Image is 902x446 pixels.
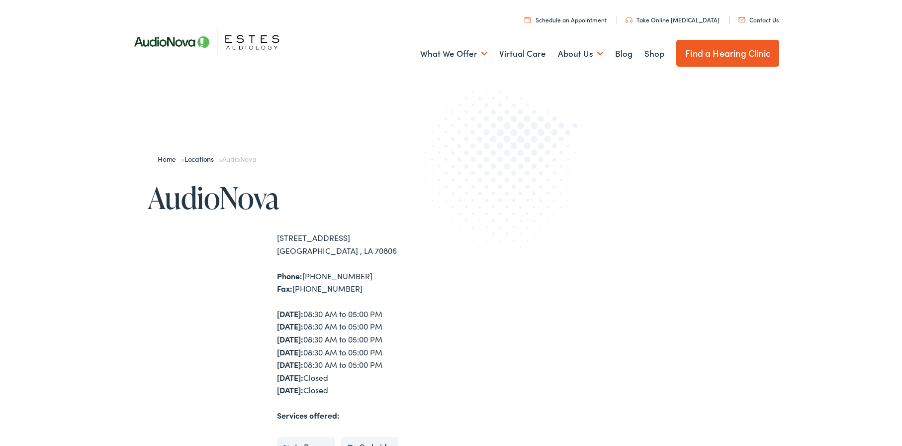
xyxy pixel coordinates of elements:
[277,283,292,294] strong: Fax:
[148,181,451,214] h1: AudioNova
[626,17,632,23] img: utility icon
[277,321,303,332] strong: [DATE]:
[738,17,745,22] img: utility icon
[277,334,303,344] strong: [DATE]:
[525,16,531,23] img: utility icon
[158,154,256,164] span: » »
[525,15,607,24] a: Schedule an Appointment
[277,308,303,319] strong: [DATE]:
[277,346,303,357] strong: [DATE]:
[277,384,303,395] strong: [DATE]:
[184,154,219,164] a: Locations
[277,410,340,421] strong: Services offered:
[626,15,720,24] a: Take Online [MEDICAL_DATA]
[277,308,451,397] div: 08:30 AM to 05:00 PM 08:30 AM to 05:00 PM 08:30 AM to 05:00 PM 08:30 AM to 05:00 PM 08:30 AM to 0...
[277,270,302,281] strong: Phone:
[738,15,779,24] a: Contact Us
[615,35,632,72] a: Blog
[277,359,303,370] strong: [DATE]:
[158,154,181,164] a: Home
[277,372,303,383] strong: [DATE]:
[558,35,603,72] a: About Us
[676,40,779,67] a: Find a Hearing Clinic
[644,35,664,72] a: Shop
[420,35,487,72] a: What We Offer
[277,231,451,257] div: [STREET_ADDRESS] [GEOGRAPHIC_DATA] , LA 70806
[222,154,256,164] span: AudioNova
[499,35,546,72] a: Virtual Care
[277,270,451,295] div: [PHONE_NUMBER] [PHONE_NUMBER]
